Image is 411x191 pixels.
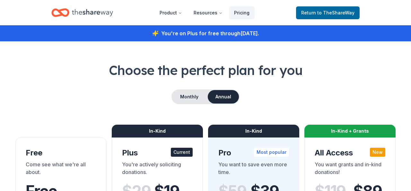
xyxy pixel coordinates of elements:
div: Most popular [254,148,289,157]
div: Current [171,148,193,157]
div: Free [26,148,96,158]
a: Returnto TheShareWay [296,6,360,19]
div: Come see what we're all about. [26,161,96,179]
div: All Access [315,148,385,158]
h1: Choose the perfect plan for you [15,61,396,79]
div: New [370,148,385,157]
span: to TheShareWay [317,10,354,15]
div: Pro [218,148,289,158]
a: Pricing [229,6,255,19]
div: In-Kind [208,125,299,137]
div: You want to save even more time. [218,161,289,179]
button: Product [154,6,187,19]
div: You're actively soliciting donations. [122,161,193,179]
div: In-Kind + Grants [304,125,396,137]
div: In-Kind [112,125,203,137]
div: You want grants and in-kind donations! [315,161,385,179]
a: Home [51,5,113,20]
button: Resources [188,6,228,19]
button: Monthly [172,90,206,104]
nav: Main [154,5,255,20]
div: Plus [122,148,193,158]
button: Annual [208,90,239,104]
span: Return [301,9,354,17]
